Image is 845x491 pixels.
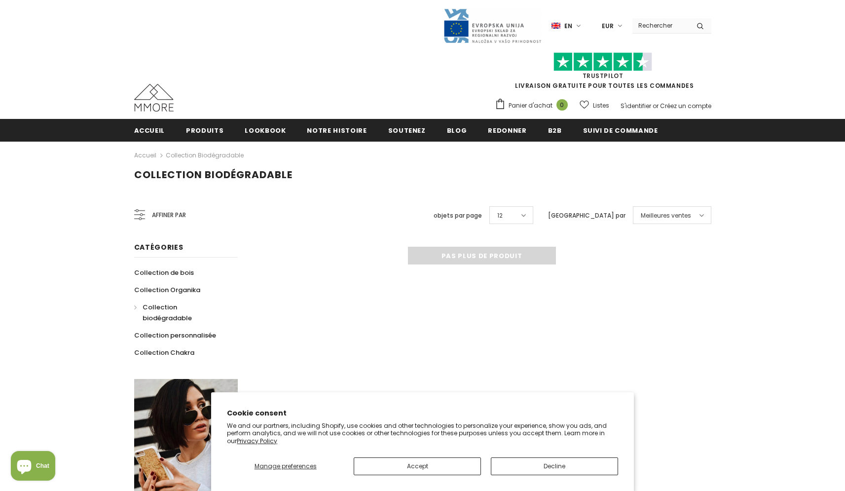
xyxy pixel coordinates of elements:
[593,101,609,111] span: Listes
[580,97,609,114] a: Listes
[388,119,426,141] a: soutenez
[227,408,618,418] h2: Cookie consent
[134,331,216,340] span: Collection personnalisée
[583,126,658,135] span: Suivi de commande
[488,126,526,135] span: Redonner
[653,102,659,110] span: or
[509,101,552,111] span: Panier d'achat
[443,21,542,30] a: Javni Razpis
[152,210,186,221] span: Affiner par
[447,126,467,135] span: Blog
[134,348,194,357] span: Collection Chakra
[641,211,691,221] span: Meilleures ventes
[134,285,200,295] span: Collection Organika
[186,126,223,135] span: Produits
[388,126,426,135] span: soutenez
[495,98,573,113] a: Panier d'achat 0
[227,457,344,475] button: Manage preferences
[583,119,658,141] a: Suivi de commande
[134,84,174,112] img: Cas MMORE
[143,302,192,323] span: Collection biodégradable
[434,211,482,221] label: objets par page
[134,264,194,281] a: Collection de bois
[134,344,194,361] a: Collection Chakra
[443,8,542,44] img: Javni Razpis
[8,451,58,483] inbox-online-store-chat: Shopify online store chat
[186,119,223,141] a: Produits
[166,151,244,159] a: Collection biodégradable
[548,211,625,221] label: [GEOGRAPHIC_DATA] par
[237,437,277,445] a: Privacy Policy
[245,126,286,135] span: Lookbook
[134,281,200,299] a: Collection Organika
[134,126,165,135] span: Accueil
[134,327,216,344] a: Collection personnalisée
[491,457,618,475] button: Decline
[307,119,367,141] a: Notre histoire
[553,52,652,72] img: Faites confiance aux étoiles pilotes
[354,457,481,475] button: Accept
[134,150,156,161] a: Accueil
[660,102,711,110] a: Créez un compte
[134,242,184,252] span: Catégories
[495,57,711,90] span: LIVRAISON GRATUITE POUR TOUTES LES COMMANDES
[583,72,624,80] a: TrustPilot
[632,18,689,33] input: Search Site
[602,21,614,31] span: EUR
[307,126,367,135] span: Notre histoire
[564,21,572,31] span: en
[134,268,194,277] span: Collection de bois
[134,168,293,182] span: Collection biodégradable
[497,211,503,221] span: 12
[245,119,286,141] a: Lookbook
[227,422,618,445] p: We and our partners, including Shopify, use cookies and other technologies to personalize your ex...
[548,119,562,141] a: B2B
[255,462,317,470] span: Manage preferences
[621,102,651,110] a: S'identifier
[447,119,467,141] a: Blog
[488,119,526,141] a: Redonner
[548,126,562,135] span: B2B
[134,119,165,141] a: Accueil
[551,22,560,30] img: i-lang-1.png
[556,99,568,111] span: 0
[134,299,227,327] a: Collection biodégradable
